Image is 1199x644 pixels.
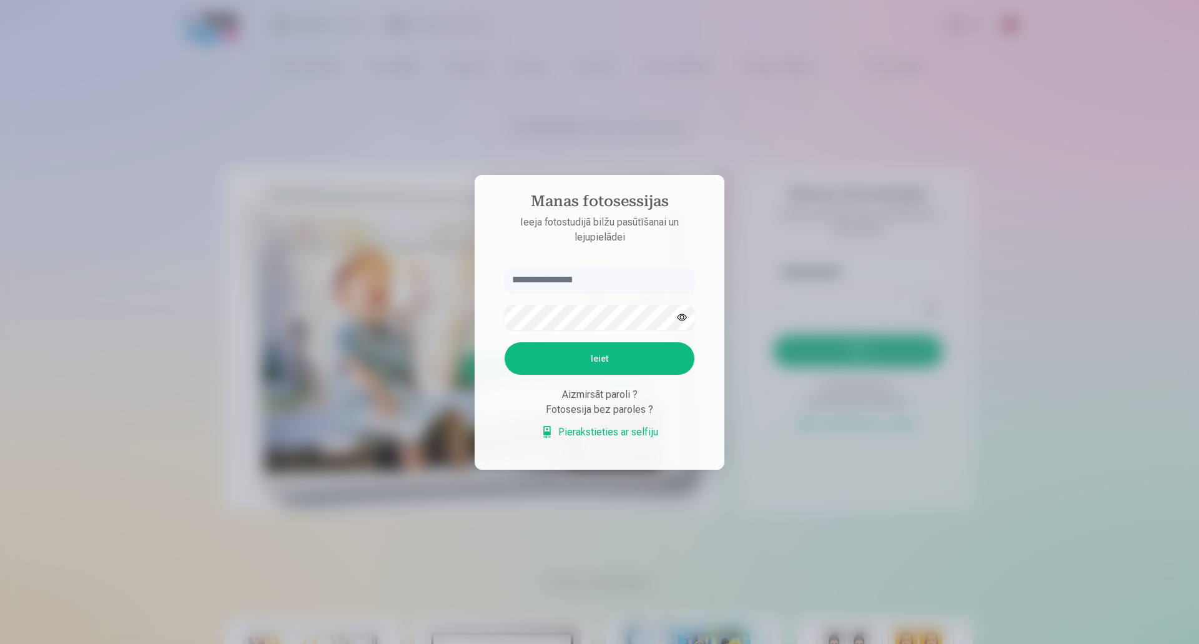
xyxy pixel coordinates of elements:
[492,192,707,215] h4: Manas fotosessijas
[505,387,694,402] div: Aizmirsāt paroli ?
[492,215,707,245] p: Ieeja fotostudijā bilžu pasūtīšanai un lejupielādei
[505,402,694,417] div: Fotosesija bez paroles ?
[505,342,694,375] button: Ieiet
[541,425,658,440] a: Pierakstieties ar selfiju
